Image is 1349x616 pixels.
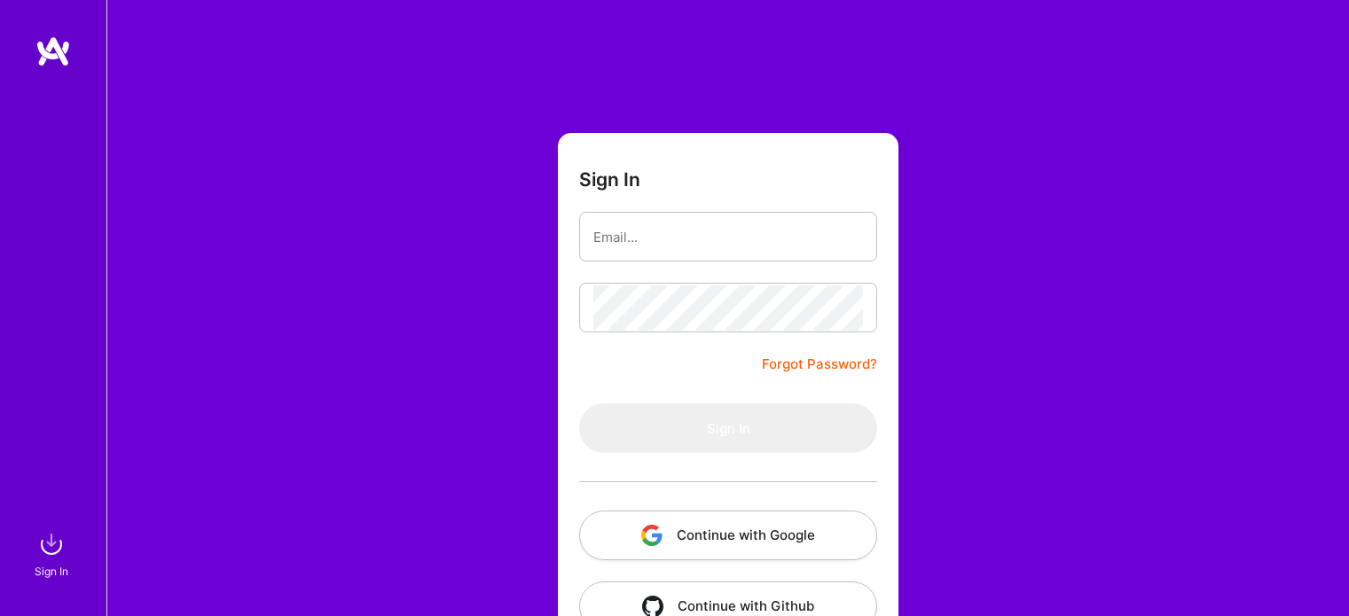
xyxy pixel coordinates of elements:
div: Sign In [35,562,68,581]
a: Forgot Password? [762,354,877,375]
img: icon [641,525,663,546]
img: logo [35,35,71,67]
input: Email... [593,214,863,260]
button: Sign In [579,403,877,453]
button: Continue with Google [579,511,877,560]
img: sign in [34,526,69,562]
a: sign inSign In [37,526,69,581]
h3: Sign In [579,168,640,191]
